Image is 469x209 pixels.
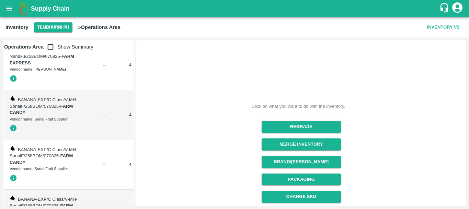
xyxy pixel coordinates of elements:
span: - [10,54,74,65]
td: 4 [121,90,140,140]
span: BANANA-EXP/C Class/V-MH-SonaiF/258BOM/070825 [10,97,77,109]
button: Brand/[PERSON_NAME] [262,156,341,168]
div: Vendor name: Sonai Fruit Supplier [10,116,83,122]
td: -- [88,140,120,190]
td: 4 [121,140,140,190]
div: Vendor name: Sonai Fruit Supplier [10,166,83,172]
span: Show Summary [44,44,93,50]
td: -- [88,90,120,140]
div: account of current user [451,1,464,16]
strong: FARM EXPRESS [10,54,74,65]
div: Vendor name: [PERSON_NAME] [10,66,83,72]
button: Select DC [34,22,72,32]
img: logo [17,2,31,15]
button: Regrade [262,121,341,133]
button: Packaging [262,174,341,186]
img: weight [10,96,15,101]
div: customer-support [439,2,451,15]
span: BANANA-EXP/C Class/V-MH-SonaiF/258BOM/070825 [10,197,77,208]
b: » Operations Area [78,24,120,30]
button: Change SKU [262,191,341,203]
button: Inventory V2 [424,21,462,33]
span: - [10,153,73,165]
b: Inventory [5,24,28,30]
a: Supply Chain [31,4,439,13]
b: Operations Area [4,44,44,50]
td: -- [88,41,120,91]
button: Merge Inventory [262,138,341,150]
img: weight [10,146,15,151]
button: open drawer [1,1,17,17]
span: BANANA-EXP/C Class/V-MH-SonaiF/258BOM/070825 [10,147,77,159]
b: Supply Chain [31,5,69,12]
img: weight [10,195,15,201]
div: Click on what you want to do with the inventory. [252,103,345,110]
td: 4 [121,41,140,91]
strong: FARM CANDY [10,153,73,165]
